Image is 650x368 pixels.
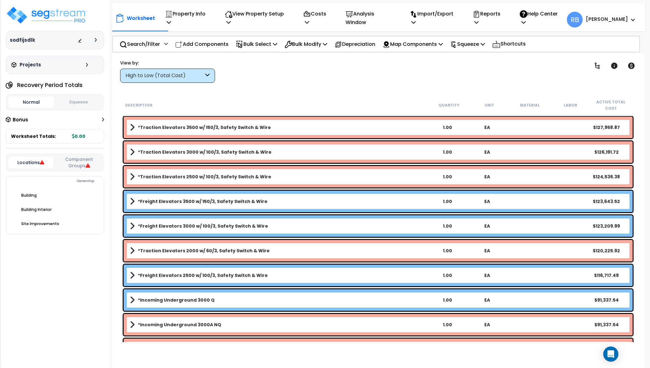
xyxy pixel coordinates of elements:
[428,198,468,205] div: 1.00
[72,133,85,139] b: 0.00
[468,174,507,180] div: EA
[138,248,270,254] b: *Traction Elevators 2000 w/ 60/3, Safety Switch & Wire
[428,223,468,229] div: 1.00
[17,82,83,88] h4: Recovery Period Totals
[587,272,627,279] div: $116,717.49
[468,124,507,131] div: EA
[586,16,628,22] b: [PERSON_NAME]
[428,248,468,254] div: 1.00
[428,272,468,279] div: 1.00
[130,320,428,329] a: Assembly Title
[587,149,627,155] div: $126,191.72
[10,37,35,43] h3: sodfijsdlk
[120,40,160,48] p: Search/Filter
[468,198,507,205] div: EA
[8,157,53,168] button: Locations
[130,197,428,206] a: Assembly Title
[468,297,507,303] div: EA
[485,103,494,108] small: Unit
[468,223,507,229] div: EA
[334,40,375,48] p: Depreciation
[130,148,428,156] a: Assembly Title
[587,198,627,205] div: $123,643.52
[564,103,577,108] small: Labor
[520,9,563,27] p: Help Center
[13,117,28,123] h3: Bonus
[138,297,215,303] b: *Incoming Underground 3000 Q
[428,149,468,155] div: 1.00
[57,156,102,169] button: Component Groups
[130,246,428,255] a: Assembly Title
[138,124,271,131] b: *Traction Elevators 3500 w/ 150/3, Safety Switch & Wire
[19,177,104,185] div: Ownership
[346,9,396,27] p: Analysis Window
[285,40,327,48] p: Bulk Modify
[567,12,583,28] span: RB
[127,14,155,22] p: Worksheet
[383,40,443,48] p: Map Components
[130,123,428,132] a: Assembly Title
[587,174,627,180] div: $124,536.38
[438,103,459,108] small: Quantity
[172,37,232,52] div: Add Components
[587,297,627,303] div: $91,337.54
[126,72,204,79] div: High to Low (Total Cost)
[138,198,267,205] b: *Freight Elevators 3500 w/ 150/3, Safety Switch & Wire
[165,9,211,27] p: Property Info
[596,100,625,111] small: Active Total Cost
[11,133,56,139] span: Worksheet Totals:
[587,322,627,328] div: $91,337.54
[468,272,507,279] div: EA
[138,272,268,279] b: *Freight Elevators 2500 w/ 100/3, Safety Switch & Wire
[138,223,268,229] b: *Freight Elevators 3000 w/ 100/3, Safety Switch & Wire
[138,174,271,180] b: *Traction Elevators 2500 w/ 100/3, Safety Switch & Wire
[468,149,507,155] div: EA
[489,36,529,52] div: Shortcuts
[20,220,97,228] div: Site Improvements
[410,9,459,27] p: Import/Export
[428,297,468,303] div: 1.00
[20,62,41,68] h3: Projects
[130,271,428,280] a: Assembly Title
[428,322,468,328] div: 1.00
[138,149,272,155] b: *Traction Elevators 3000 w/ 100/3, Safety Switch & Wire
[468,248,507,254] div: EA
[587,248,627,254] div: $120,225.92
[20,192,97,199] div: Building
[6,6,88,25] img: logo_pro_r.png
[56,97,101,108] button: Squeeze
[428,124,468,131] div: 1.00
[20,206,97,213] div: Building Interior
[130,222,428,230] a: Assembly Title
[331,37,379,52] div: Depreciation
[473,9,506,27] p: Reports
[492,40,526,49] p: Shortcuts
[520,103,540,108] small: Material
[225,9,290,27] p: View Property Setup
[450,40,485,48] p: Squeeze
[125,103,152,108] small: Description
[587,124,627,131] div: $127,958.87
[587,223,627,229] div: $123,209.99
[130,296,428,304] a: Assembly Title
[303,9,332,27] p: Costs
[120,60,215,66] div: View by:
[468,322,507,328] div: EA
[428,174,468,180] div: 1.00
[138,322,221,328] b: *Incoming Underground 3000A NQ
[236,40,277,48] p: Bulk Select
[603,347,618,362] div: Open Intercom Messenger
[8,96,54,108] button: Normal
[130,172,428,181] a: Assembly Title
[175,40,229,48] p: Add Components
